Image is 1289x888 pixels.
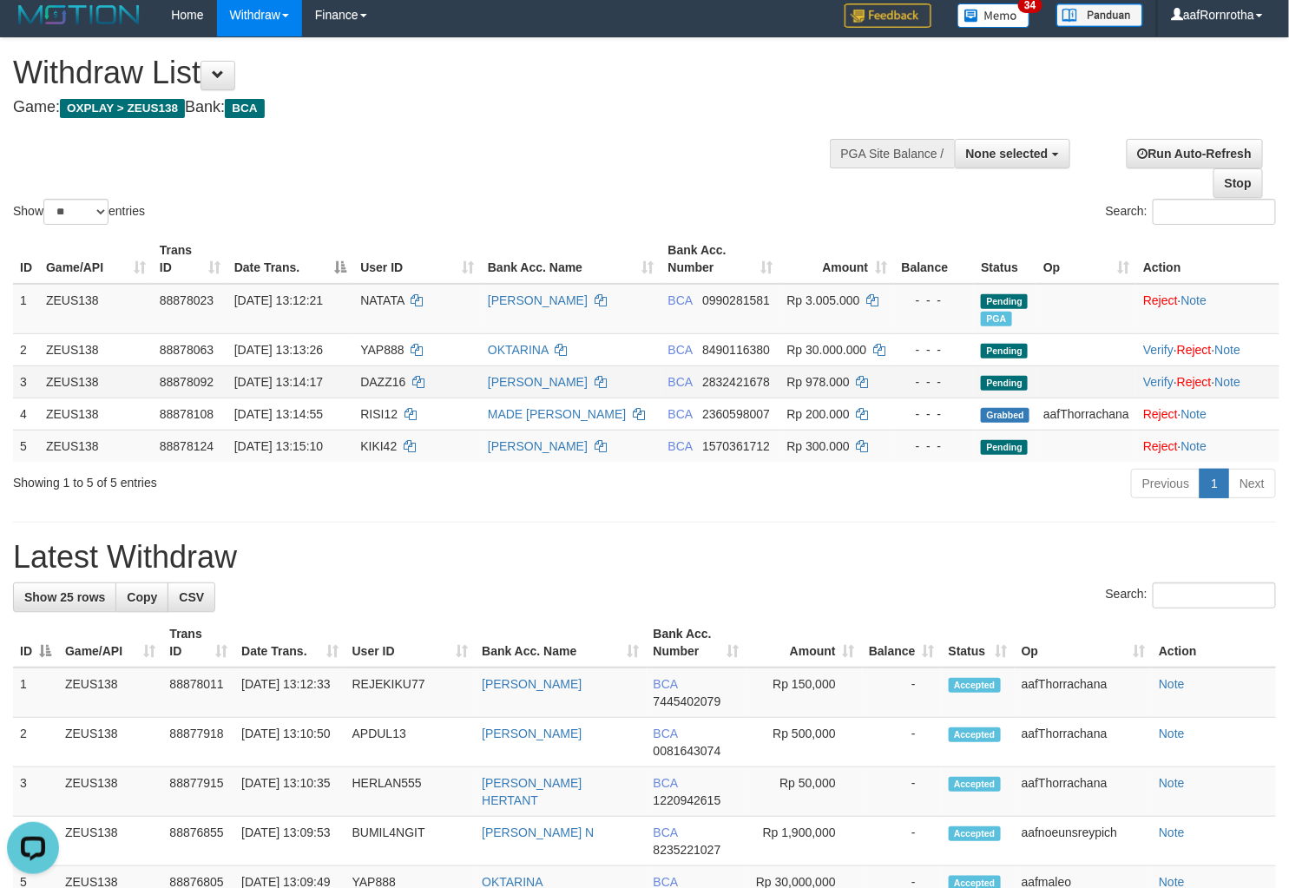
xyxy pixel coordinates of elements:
[1153,199,1276,225] input: Search:
[39,365,153,398] td: ZEUS138
[13,56,842,90] h1: Withdraw List
[13,199,145,225] label: Show entries
[1015,767,1152,817] td: aafThorrachana
[13,467,524,491] div: Showing 1 to 5 of 5 entries
[162,618,234,668] th: Trans ID: activate to sort column ascending
[13,540,1276,575] h1: Latest Withdraw
[746,767,862,817] td: Rp 50,000
[153,234,227,284] th: Trans ID: activate to sort column ascending
[127,590,157,604] span: Copy
[162,817,234,866] td: 88876855
[24,590,105,604] span: Show 25 rows
[58,817,162,866] td: ZEUS138
[862,817,942,866] td: -
[353,234,481,284] th: User ID: activate to sort column ascending
[981,312,1011,326] span: Marked by aafnoeunsreypich
[654,727,678,740] span: BCA
[481,234,661,284] th: Bank Acc. Name: activate to sort column ascending
[13,582,116,612] a: Show 25 rows
[780,234,895,284] th: Amount: activate to sort column ascending
[345,718,476,767] td: APDUL13
[949,826,1001,841] span: Accepted
[482,677,582,691] a: [PERSON_NAME]
[1200,469,1229,498] a: 1
[234,407,323,421] span: [DATE] 13:14:55
[702,407,770,421] span: Copy 2360598007 to clipboard
[746,618,862,668] th: Amount: activate to sort column ascending
[949,678,1001,693] span: Accepted
[845,3,931,28] img: Feedback.jpg
[830,139,955,168] div: PGA Site Balance /
[901,341,967,358] div: - - -
[787,407,850,421] span: Rp 200.000
[179,590,204,604] span: CSV
[1136,333,1279,365] td: · ·
[1143,293,1178,307] a: Reject
[234,439,323,453] span: [DATE] 13:15:10
[234,618,345,668] th: Date Trans.: activate to sort column ascending
[345,618,476,668] th: User ID: activate to sort column ascending
[39,333,153,365] td: ZEUS138
[1159,727,1185,740] a: Note
[901,437,967,455] div: - - -
[1015,668,1152,718] td: aafThorrachana
[1159,776,1185,790] a: Note
[647,618,746,668] th: Bank Acc. Number: activate to sort column ascending
[1152,618,1276,668] th: Action
[360,407,398,421] span: RISI12
[668,293,693,307] span: BCA
[661,234,780,284] th: Bank Acc. Number: activate to sort column ascending
[488,407,626,421] a: MADE [PERSON_NAME]
[901,373,967,391] div: - - -
[654,694,721,708] span: Copy 7445402079 to clipboard
[901,405,967,423] div: - - -
[654,843,721,857] span: Copy 8235221027 to clipboard
[234,767,345,817] td: [DATE] 13:10:35
[1106,582,1276,608] label: Search:
[862,668,942,718] td: -
[39,398,153,430] td: ZEUS138
[702,293,770,307] span: Copy 0990281581 to clipboard
[1181,293,1207,307] a: Note
[13,398,39,430] td: 4
[345,767,476,817] td: HERLAN555
[894,234,974,284] th: Balance
[160,343,214,357] span: 88878063
[160,375,214,389] span: 88878092
[475,618,646,668] th: Bank Acc. Name: activate to sort column ascending
[668,343,693,357] span: BCA
[482,727,582,740] a: [PERSON_NAME]
[702,375,770,389] span: Copy 2832421678 to clipboard
[901,292,967,309] div: - - -
[7,7,59,59] button: Open LiveChat chat widget
[1036,398,1136,430] td: aafThorrachana
[234,718,345,767] td: [DATE] 13:10:50
[13,365,39,398] td: 3
[360,439,397,453] span: KIKI42
[162,718,234,767] td: 88877918
[654,677,678,691] span: BCA
[1015,817,1152,866] td: aafnoeunsreypich
[58,767,162,817] td: ZEUS138
[160,407,214,421] span: 88878108
[1159,826,1185,839] a: Note
[787,343,867,357] span: Rp 30.000.000
[862,767,942,817] td: -
[981,376,1028,391] span: Pending
[949,727,1001,742] span: Accepted
[58,718,162,767] td: ZEUS138
[115,582,168,612] a: Copy
[1143,407,1178,421] a: Reject
[13,718,58,767] td: 2
[654,793,721,807] span: Copy 1220942615 to clipboard
[1136,398,1279,430] td: ·
[746,718,862,767] td: Rp 500,000
[654,776,678,790] span: BCA
[13,767,58,817] td: 3
[360,293,404,307] span: NATATA
[668,407,693,421] span: BCA
[488,375,588,389] a: [PERSON_NAME]
[234,293,323,307] span: [DATE] 13:12:21
[225,99,264,118] span: BCA
[974,234,1036,284] th: Status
